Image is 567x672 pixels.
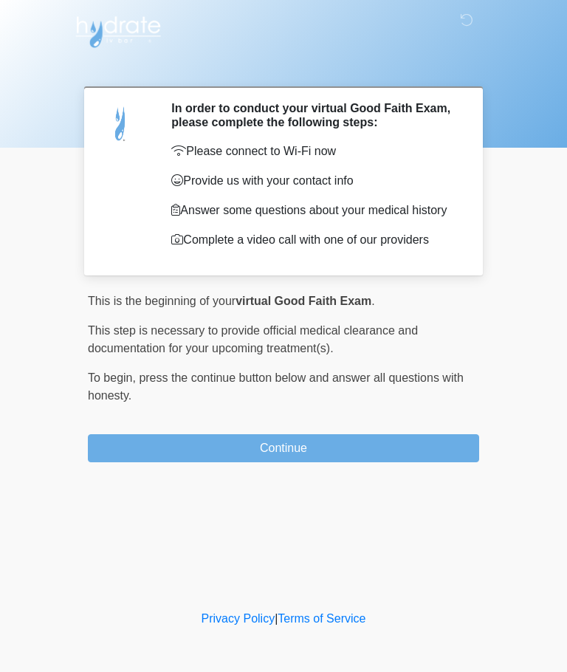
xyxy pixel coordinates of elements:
[88,434,479,462] button: Continue
[278,612,365,625] a: Terms of Service
[88,371,464,402] span: press the continue button below and answer all questions with honesty.
[171,231,457,249] p: Complete a video call with one of our providers
[73,11,163,49] img: Hydrate IV Bar - Arcadia Logo
[371,295,374,307] span: .
[171,202,457,219] p: Answer some questions about your medical history
[99,101,143,145] img: Agent Avatar
[88,295,236,307] span: This is the beginning of your
[171,143,457,160] p: Please connect to Wi-Fi now
[88,371,139,384] span: To begin,
[88,324,418,354] span: This step is necessary to provide official medical clearance and documentation for your upcoming ...
[202,612,275,625] a: Privacy Policy
[275,612,278,625] a: |
[171,101,457,129] h2: In order to conduct your virtual Good Faith Exam, please complete the following steps:
[236,295,371,307] strong: virtual Good Faith Exam
[171,172,457,190] p: Provide us with your contact info
[77,53,490,80] h1: ‎ ‎ ‎ ‎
